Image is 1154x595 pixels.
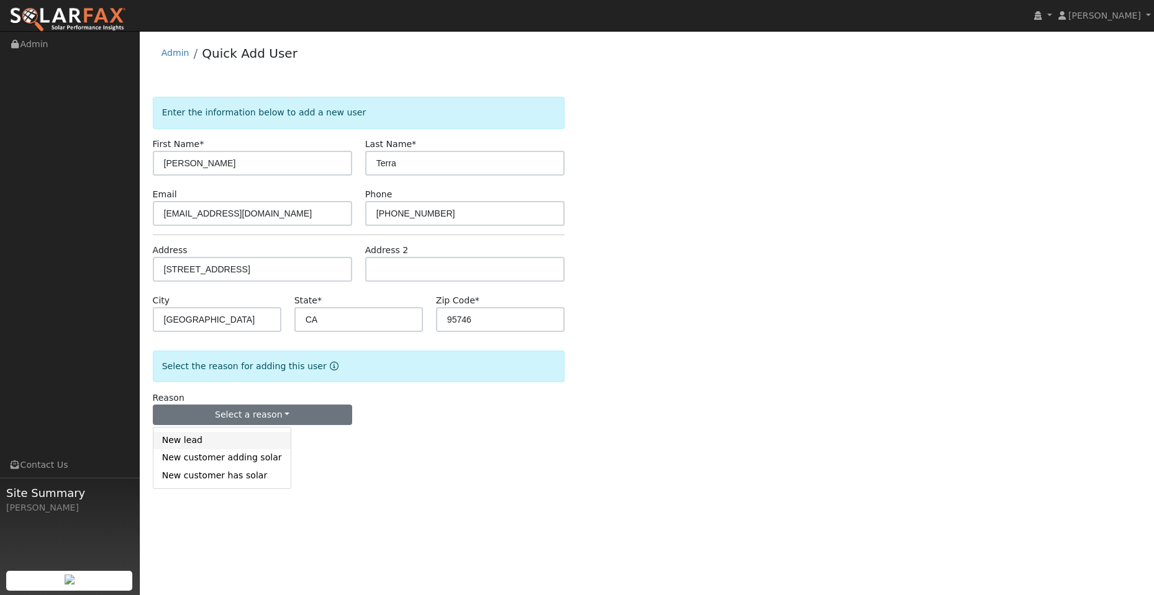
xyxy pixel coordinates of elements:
span: Required [475,295,479,305]
a: Admin [161,48,189,58]
label: First Name [153,138,204,151]
div: Enter the information below to add a new user [153,97,565,128]
div: Select the reason for adding this user [153,351,565,382]
label: Zip Code [436,294,479,307]
span: Required [317,295,322,305]
div: [PERSON_NAME] [6,501,133,514]
a: New lead [153,432,291,449]
label: Last Name [365,138,416,151]
span: [PERSON_NAME] [1068,11,1141,20]
label: City [153,294,170,307]
a: Quick Add User [202,46,298,61]
label: Address [153,244,188,257]
span: Required [412,139,416,149]
button: Select a reason [153,405,352,426]
img: retrieve [65,575,75,584]
label: Reason [153,391,184,405]
label: Email [153,188,177,201]
label: Phone [365,188,393,201]
a: Reason for new user [327,361,338,371]
span: Site Summary [6,485,133,501]
img: SolarFax [9,7,126,33]
label: State [294,294,322,307]
a: New customer has solar [153,467,291,484]
a: New customer adding solar [153,449,291,467]
label: Address 2 [365,244,409,257]
span: Required [199,139,204,149]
